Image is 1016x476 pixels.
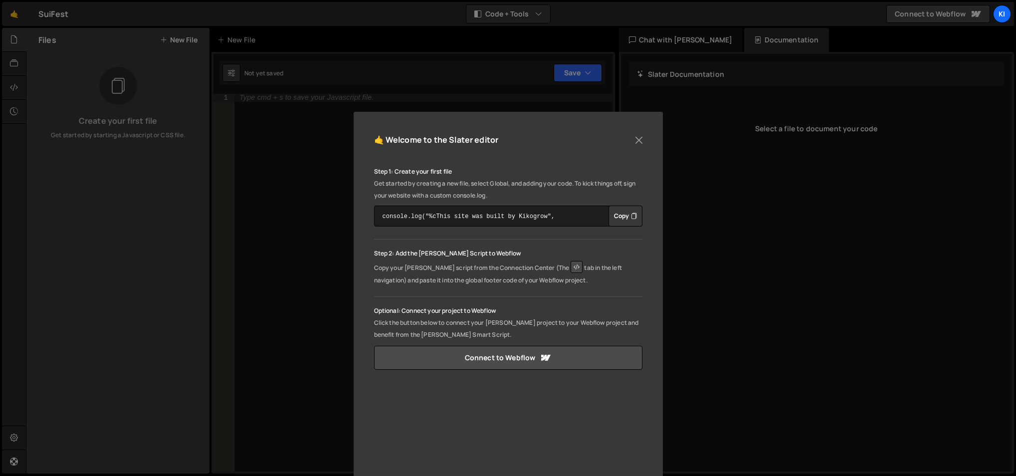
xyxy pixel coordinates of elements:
[374,317,642,341] p: Click the button below to connect your [PERSON_NAME] project to your Webflow project and benefit ...
[374,259,642,286] p: Copy your [PERSON_NAME] script from the Connection Center (The tab in the left navigation) and pa...
[374,166,642,178] p: Step 1: Create your first file
[993,5,1011,23] a: Ki
[374,178,642,202] p: Get started by creating a new file, select Global, and adding your code. To kick things off, sign...
[374,132,499,148] h5: 🤙 Welcome to the Slater editor
[374,346,642,370] a: Connect to Webflow
[609,206,642,227] button: Copy
[374,206,642,227] textarea: console.log("%cThis site was built by Kikogrow", "background:blue;color:#fff;padding: 8px;");
[374,247,642,259] p: Step 2: Add the [PERSON_NAME] Script to Webflow
[631,133,646,148] button: Close
[374,305,642,317] p: Optional: Connect your project to Webflow
[609,206,642,227] div: Button group with nested dropdown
